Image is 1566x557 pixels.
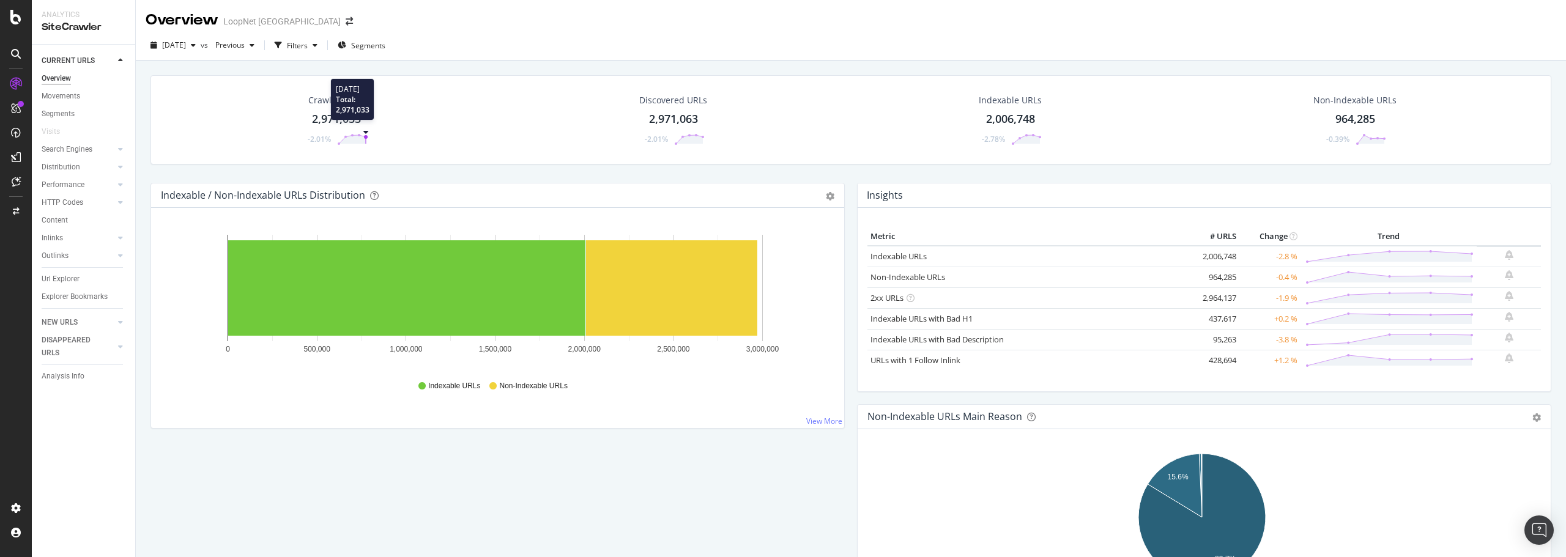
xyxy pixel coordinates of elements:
[1190,267,1239,287] td: 964,285
[870,292,904,303] a: 2xx URLs
[982,134,1005,144] div: -2.78%
[42,232,63,245] div: Inlinks
[1190,227,1239,246] th: # URLS
[870,251,927,262] a: Indexable URLs
[42,214,127,227] a: Content
[161,189,365,201] div: Indexable / Non-Indexable URLs Distribution
[1239,246,1301,267] td: -2.8 %
[333,35,390,55] button: Segments
[870,334,1004,345] a: Indexable URLs with Bad Description
[42,72,127,85] a: Overview
[42,179,84,191] div: Performance
[346,17,353,26] div: arrow-right-arrow-left
[870,355,960,366] a: URLs with 1 Follow Inlink
[42,179,114,191] a: Performance
[42,143,114,156] a: Search Engines
[303,345,330,353] text: 500,000
[1239,350,1301,371] td: +1.2 %
[210,40,245,50] span: Previous
[986,111,1035,127] div: 2,006,748
[428,381,480,391] span: Indexable URLs
[42,370,84,383] div: Analysis Info
[1190,246,1239,267] td: 2,006,748
[1524,515,1554,545] div: Open Intercom Messenger
[210,35,259,55] button: Previous
[867,187,903,204] h4: Insights
[287,40,308,51] div: Filters
[657,345,690,353] text: 2,500,000
[201,40,210,50] span: vs
[42,334,103,360] div: DISAPPEARED URLS
[645,134,668,144] div: -2.01%
[42,334,114,360] a: DISAPPEARED URLS
[351,40,385,51] span: Segments
[1168,473,1189,481] text: 15.6%
[42,54,114,67] a: CURRENT URLS
[649,111,698,127] div: 2,971,063
[867,227,1190,246] th: Metric
[162,40,186,50] span: 2025 Aug. 31st
[870,271,945,282] a: Non-Indexable URLs
[746,345,779,353] text: 3,000,000
[42,249,69,262] div: Outlinks
[1190,287,1239,308] td: 2,964,137
[226,345,230,353] text: 0
[1313,94,1397,106] div: Non-Indexable URLs
[1505,353,1513,363] div: bell-plus
[42,249,114,262] a: Outlinks
[1239,287,1301,308] td: -1.9 %
[1326,134,1349,144] div: -0.39%
[42,161,114,174] a: Distribution
[308,134,331,144] div: -2.01%
[1239,308,1301,329] td: +0.2 %
[806,416,842,426] a: View More
[42,273,80,286] div: Url Explorer
[270,35,322,55] button: Filters
[1505,333,1513,342] div: bell-plus
[1190,308,1239,329] td: 437,617
[161,227,830,369] svg: A chart.
[146,10,218,31] div: Overview
[1505,270,1513,280] div: bell-plus
[979,94,1042,106] div: Indexable URLs
[499,381,567,391] span: Non-Indexable URLs
[826,192,834,201] div: gear
[390,345,423,353] text: 1,000,000
[1239,227,1301,246] th: Change
[42,232,114,245] a: Inlinks
[223,15,341,28] div: LoopNet [GEOGRAPHIC_DATA]
[42,108,127,120] a: Segments
[42,316,114,329] a: NEW URLS
[1532,413,1541,422] div: gear
[479,345,512,353] text: 1,500,000
[42,214,68,227] div: Content
[1190,350,1239,371] td: 428,694
[42,90,80,103] div: Movements
[639,94,707,106] div: Discovered URLs
[42,10,125,20] div: Analytics
[42,72,71,85] div: Overview
[42,196,83,209] div: HTTP Codes
[42,290,108,303] div: Explorer Bookmarks
[42,108,75,120] div: Segments
[42,125,72,138] a: Visits
[867,410,1022,422] div: Non-Indexable URLs Main Reason
[42,125,60,138] div: Visits
[1190,329,1239,350] td: 95,263
[1239,329,1301,350] td: -3.8 %
[42,54,95,67] div: CURRENT URLS
[1301,227,1477,246] th: Trend
[42,143,92,156] div: Search Engines
[42,273,127,286] a: Url Explorer
[42,290,127,303] a: Explorer Bookmarks
[146,35,201,55] button: [DATE]
[1335,111,1375,127] div: 964,285
[42,316,78,329] div: NEW URLS
[1505,291,1513,301] div: bell-plus
[1505,312,1513,322] div: bell-plus
[1239,267,1301,287] td: -0.4 %
[308,94,365,106] div: Crawled URLs
[42,161,80,174] div: Distribution
[312,111,361,127] div: 2,971,033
